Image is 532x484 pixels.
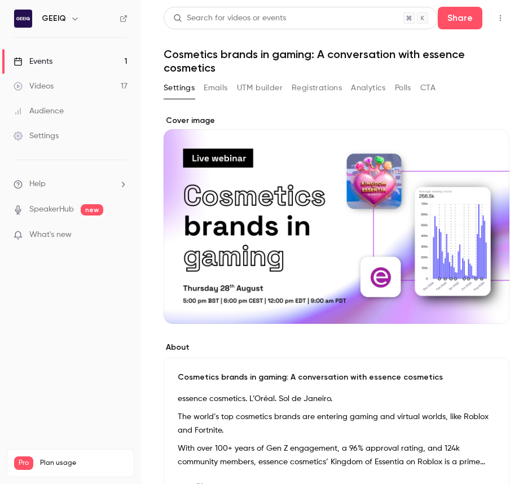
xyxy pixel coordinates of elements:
[178,392,495,406] p: essence cosmetics. L’Oréal. Sol de Janeiro.
[14,178,127,190] li: help-dropdown-opener
[14,10,32,28] img: GEEIQ
[14,105,64,117] div: Audience
[40,459,127,468] span: Plan usage
[438,7,482,29] button: Share
[29,204,74,215] a: SpeakerHub
[14,56,52,67] div: Events
[164,79,195,97] button: Settings
[178,372,495,383] p: Cosmetics brands in gaming: A conversation with essence cosmetics
[164,47,509,74] h1: Cosmetics brands in gaming: A conversation with essence cosmetics
[29,178,46,190] span: Help
[351,79,386,97] button: Analytics
[178,442,495,469] p: With over 100+ years of Gen Z engagement, a 96% approval rating, and 124k community members, esse...
[292,79,342,97] button: Registrations
[173,12,286,24] div: Search for videos or events
[164,115,509,126] label: Cover image
[81,204,103,215] span: new
[178,410,495,437] p: The world’s top cosmetics brands are entering gaming and virtual worlds, like Roblox and Fortnite.
[395,79,411,97] button: Polls
[14,130,59,142] div: Settings
[420,79,436,97] button: CTA
[14,81,54,92] div: Videos
[42,13,66,24] h6: GEEIQ
[237,79,283,97] button: UTM builder
[14,456,33,470] span: Pro
[29,229,72,241] span: What's new
[204,79,227,97] button: Emails
[164,115,509,324] section: Cover image
[164,342,509,353] label: About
